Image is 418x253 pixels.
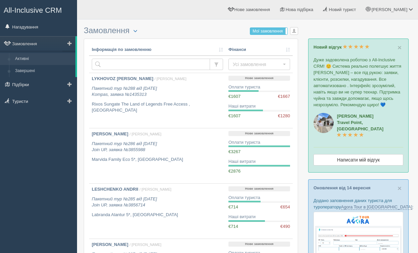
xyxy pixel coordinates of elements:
p: Дуже задоволена роботою з All-Inclusive CRM! 😊 Система реально полегшує життя [PERSON_NAME] – все... [313,57,403,108]
a: Завершені [12,65,75,77]
span: / [PERSON_NAME] [140,187,171,191]
span: × [398,44,402,51]
b: [PERSON_NAME] [92,131,128,136]
a: Написати мій відгук [313,154,403,166]
span: Новий турист [329,7,356,12]
p: Labranda Alantur 5*, [GEOGRAPHIC_DATA] [92,212,223,218]
span: €490 [280,224,290,230]
div: Оплати туриста [228,139,290,146]
a: LYKHOVOZ [PERSON_NAME] / [PERSON_NAME] Пакетний тур №288 від [DATE]Kompas, заявка №1435313 Rixos ... [89,73,226,128]
i: Пакетний тур №285 від [DATE] Join UP, заявка №3856714 [92,196,157,208]
a: Новий відгук [313,45,369,50]
p: Marvida Family Eco 5*, [GEOGRAPHIC_DATA] [92,156,223,163]
span: €1280 [278,113,290,119]
p: Нове замовлення [228,186,290,191]
span: / [PERSON_NAME] [130,243,161,247]
p: Нове замовлення [228,242,290,247]
div: Наші витрати [228,159,290,165]
i: Пакетний тур №286 від [DATE] Join UP, заявка №3855988 [92,141,157,152]
a: Активні [12,53,75,65]
b: LESHCHENKO ANDRII [92,187,138,192]
span: × [398,184,402,192]
a: Agora Tour в [GEOGRAPHIC_DATA] [341,204,412,210]
span: €1607 [228,113,240,118]
span: Нова підбірка [286,7,313,12]
div: Наші витрати [228,214,290,220]
button: Close [398,185,402,192]
span: [PERSON_NAME] [371,7,407,12]
button: Close [398,44,402,51]
p: Нове замовлення [228,131,290,136]
div: Оплати туриста [228,195,290,201]
span: €714 [228,224,238,229]
i: Пакетний тур №288 від [DATE] Kompas, заявка №1435313 [92,86,157,97]
h3: Замовлення [84,26,298,35]
button: Усі замовлення [228,59,290,70]
span: €2876 [228,169,240,174]
p: Rixos Sungate The Land of Legends Free Access , [GEOGRAPHIC_DATA] [92,101,223,114]
span: €1607 [228,94,240,99]
span: All-Inclusive CRM [4,6,62,14]
span: €3267 [228,149,240,154]
a: LESHCHENKO ANDRII / [PERSON_NAME] Пакетний тур №285 від [DATE]Join UP, заявка №3856714 Labranda A... [89,184,226,239]
span: / [PERSON_NAME] [154,77,186,81]
span: Нове замовлення [234,7,270,12]
b: [PERSON_NAME] [92,242,128,247]
div: Оплати туриста [228,84,290,90]
span: €654 [280,204,290,210]
span: €714 [228,204,238,209]
a: [PERSON_NAME]Travel Point, [GEOGRAPHIC_DATA] [337,114,384,138]
span: Усі замовлення [233,61,281,68]
div: Наші витрати [228,103,290,110]
span: €1667 [278,93,290,100]
a: Оновлення від 14 вересня [313,185,370,190]
a: Фінанси [228,47,290,53]
span: / [PERSON_NAME] [130,132,161,136]
label: Мої замовлення [250,28,287,35]
a: [PERSON_NAME] / [PERSON_NAME] Пакетний тур №286 від [DATE]Join UP, заявка №3855988 Marvida Family... [89,128,226,183]
b: LYKHOVOZ [PERSON_NAME] [92,76,153,81]
a: Інформація по замовленню [92,47,223,53]
p: Нове замовлення [228,76,290,81]
a: All-Inclusive CRM [0,0,77,19]
input: Пошук за номером замовлення, ПІБ або паспортом туриста [92,59,210,70]
p: Додано заповнення даних туриста для туроператору : [313,197,403,210]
